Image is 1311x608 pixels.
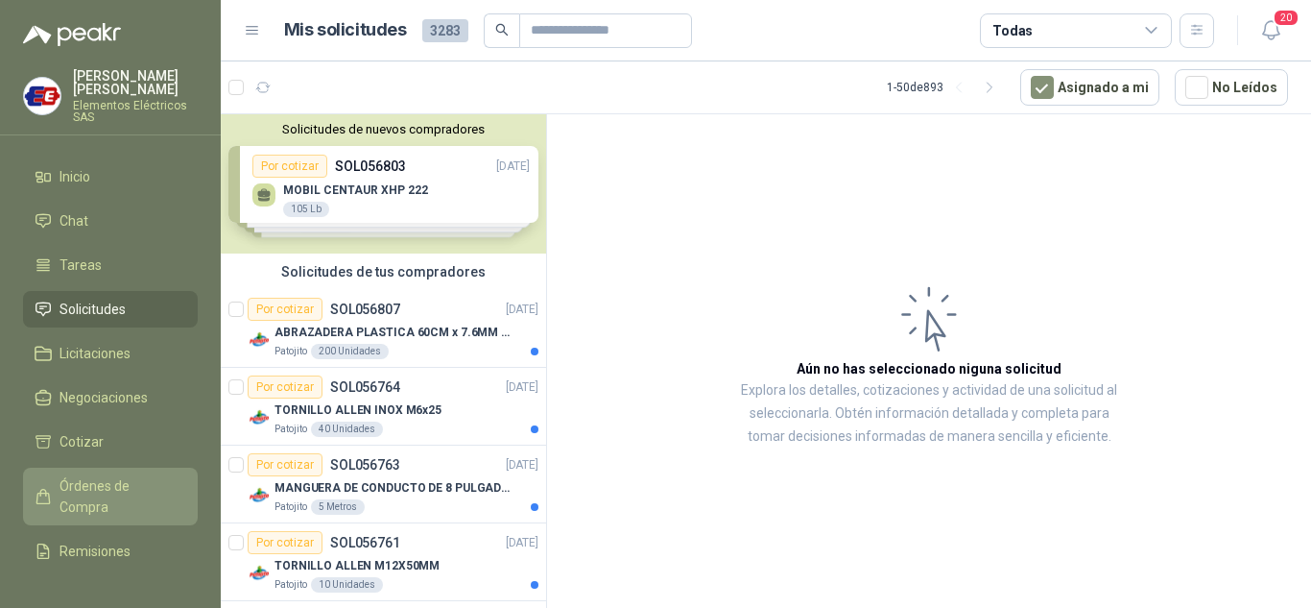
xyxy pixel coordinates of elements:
p: TORNILLO ALLEN INOX M6x25 [274,401,441,420]
a: Órdenes de Compra [23,468,198,525]
a: Inicio [23,158,198,195]
h1: Mis solicitudes [284,16,407,44]
p: [PERSON_NAME] [PERSON_NAME] [73,69,198,96]
p: Patojito [274,344,307,359]
p: ABRAZADERA PLASTICA 60CM x 7.6MM ANCHA [274,324,513,342]
a: Por cotizarSOL056761[DATE] Company LogoTORNILLO ALLEN M12X50MMPatojito10 Unidades [221,523,546,601]
span: Tareas [60,255,102,276]
img: Company Logo [24,78,60,114]
p: [DATE] [506,456,538,474]
a: Por cotizarSOL056763[DATE] Company LogoMANGUERA DE CONDUCTO DE 8 PULGADAS DE ALAMBRE DE ACERO PUP... [221,446,546,523]
span: Negociaciones [60,387,148,408]
div: Por cotizar [248,453,322,476]
img: Company Logo [248,484,271,507]
a: Por cotizarSOL056807[DATE] Company LogoABRAZADERA PLASTICA 60CM x 7.6MM ANCHAPatojito200 Unidades [221,290,546,368]
span: 3283 [422,19,468,42]
button: No Leídos [1175,69,1288,106]
span: Licitaciones [60,343,131,364]
p: [DATE] [506,378,538,397]
span: search [495,23,509,36]
div: 200 Unidades [311,344,389,359]
img: Company Logo [248,406,271,429]
p: Elementos Eléctricos SAS [73,100,198,123]
a: Chat [23,203,198,239]
a: Remisiones [23,533,198,570]
img: Company Logo [248,328,271,352]
button: Asignado a mi [1020,69,1159,106]
div: Por cotizar [248,531,322,554]
div: Por cotizar [248,298,322,321]
div: 5 Metros [311,499,365,515]
p: [DATE] [506,534,538,552]
p: Patojito [274,422,307,437]
p: Explora los detalles, cotizaciones y actividad de una solicitud al seleccionarla. Obtén informaci... [739,379,1119,449]
span: Remisiones [60,541,131,562]
p: Patojito [274,499,307,515]
p: SOL056763 [330,458,400,472]
span: Cotizar [60,431,104,452]
p: TORNILLO ALLEN M12X50MM [274,557,440,575]
span: Inicio [60,166,90,187]
p: SOL056761 [330,536,400,549]
p: MANGUERA DE CONDUCTO DE 8 PULGADAS DE ALAMBRE DE ACERO PU [274,479,513,498]
a: Solicitudes [23,291,198,328]
a: Negociaciones [23,379,198,416]
a: Por cotizarSOL056764[DATE] Company LogoTORNILLO ALLEN INOX M6x25Patojito40 Unidades [221,368,546,446]
span: 20 [1273,9,1299,27]
span: Solicitudes [60,299,126,320]
p: SOL056764 [330,380,400,394]
img: Logo peakr [23,23,121,46]
p: [DATE] [506,301,538,319]
p: SOL056807 [330,303,400,316]
a: Cotizar [23,424,198,460]
a: Tareas [23,247,198,283]
h3: Aún no has seleccionado niguna solicitud [797,358,1061,379]
img: Company Logo [248,562,271,585]
div: Solicitudes de nuevos compradoresPor cotizarSOL056803[DATE] MOBIL CENTAUR XHP 222105 LbPor cotiza... [221,114,546,254]
p: Patojito [274,577,307,593]
div: Solicitudes de tus compradores [221,254,546,290]
span: Chat [60,210,88,231]
div: Todas [992,20,1033,41]
a: Licitaciones [23,335,198,372]
div: 1 - 50 de 893 [887,72,1005,103]
button: 20 [1253,13,1288,48]
span: Órdenes de Compra [60,475,179,518]
div: Por cotizar [248,376,322,399]
div: 10 Unidades [311,577,383,593]
button: Solicitudes de nuevos compradores [228,122,538,136]
div: 40 Unidades [311,422,383,437]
